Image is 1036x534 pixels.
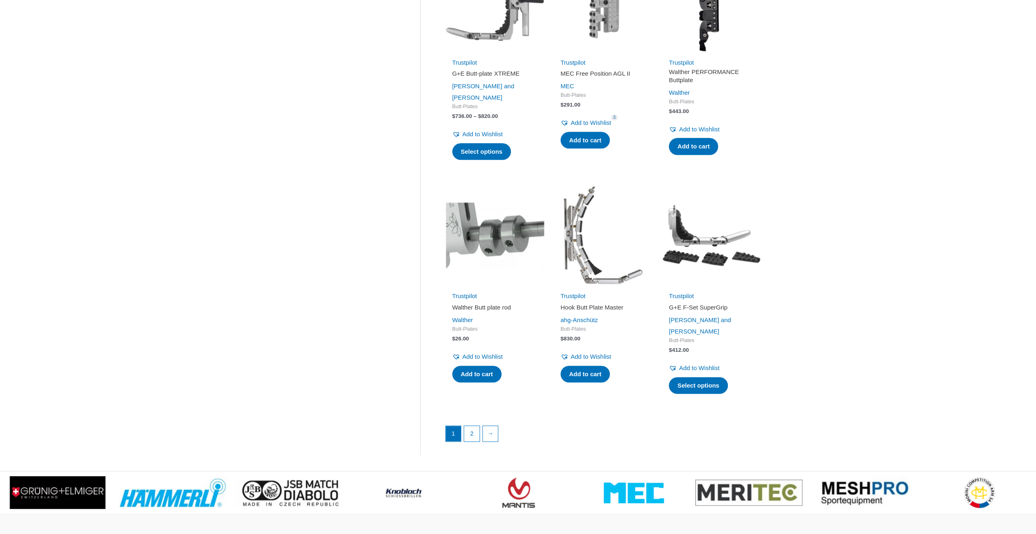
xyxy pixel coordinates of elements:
[561,102,580,108] bdi: 291.00
[464,426,480,441] a: Page 2
[452,303,538,312] h2: Walther Butt plate rod
[452,70,538,78] h2: G+E Butt-plate XTREME
[669,303,754,312] h2: G+E F-Set SuperGrip
[561,366,610,383] a: Add to cart: “Hook Butt Plate Master”
[452,366,502,383] a: Add to cart: “Walther Butt plate rod”
[445,425,762,446] nav: Product Pagination
[452,143,511,160] a: Select options for “G+E Butt-plate XTREME”
[669,89,690,96] a: Walther
[561,303,646,312] h2: Hook Butt Plate Master
[452,326,538,333] span: Butt-Plates
[571,119,611,126] span: Add to Wishlist
[452,59,477,66] a: Trustpilot
[446,426,461,441] span: Page 1
[561,316,598,323] a: ahg-Anschütz
[452,336,469,342] bdi: 26.00
[473,113,477,119] span: –
[561,70,646,78] h2: MEC Free Position AGL II
[661,185,762,286] img: G+E F-Set SuperGrip
[669,347,672,353] span: $
[669,68,754,84] h2: Walther PERFORMANCE Buttplate
[561,303,646,314] a: Hook Butt Plate Master
[669,337,754,344] span: Butt-Plates
[452,113,456,119] span: $
[452,129,503,140] a: Add to Wishlist
[561,326,646,333] span: Butt-Plates
[669,59,694,66] a: Trustpilot
[669,68,754,87] a: Walther PERFORMANCE Buttplate
[452,70,538,81] a: G+E Butt-plate XTREME
[669,316,731,335] a: [PERSON_NAME] and [PERSON_NAME]
[561,117,611,129] a: Add to Wishlist
[452,316,473,323] a: Walther
[561,336,564,342] span: $
[669,124,719,135] a: Add to Wishlist
[452,292,477,299] a: Trustpilot
[483,426,498,441] a: →
[478,113,498,119] bdi: 820.00
[561,83,574,89] a: MEC
[561,351,611,362] a: Add to Wishlist
[669,303,754,314] a: G+E F-Set SuperGrip
[561,102,564,108] span: $
[611,114,618,120] span: 3
[669,347,689,353] bdi: 412.00
[452,113,472,119] bdi: 736.00
[561,59,585,66] a: Trustpilot
[452,351,503,362] a: Add to Wishlist
[669,362,719,374] a: Add to Wishlist
[561,70,646,81] a: MEC Free Position AGL II
[478,113,481,119] span: $
[679,364,719,371] span: Add to Wishlist
[669,98,754,105] span: Butt-Plates
[445,185,545,286] img: Walther Butt plate rod
[669,377,728,394] a: Select options for “G+E F-Set SuperGrip”
[452,103,538,110] span: Butt-Plates
[669,108,672,114] span: $
[462,353,503,360] span: Add to Wishlist
[561,92,646,99] span: Butt-Plates
[669,138,718,155] a: Add to cart: “Walther PERFORMANCE Buttplate”
[452,83,515,101] a: [PERSON_NAME] and [PERSON_NAME]
[669,108,689,114] bdi: 443.00
[679,126,719,133] span: Add to Wishlist
[561,132,610,149] a: Add to cart: “MEC Free Position AGL II”
[561,292,585,299] a: Trustpilot
[553,185,653,286] img: Hook Butt Plate Master
[462,131,503,137] span: Add to Wishlist
[571,353,611,360] span: Add to Wishlist
[561,336,580,342] bdi: 830.00
[452,303,538,314] a: Walther Butt plate rod
[452,336,456,342] span: $
[669,292,694,299] a: Trustpilot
